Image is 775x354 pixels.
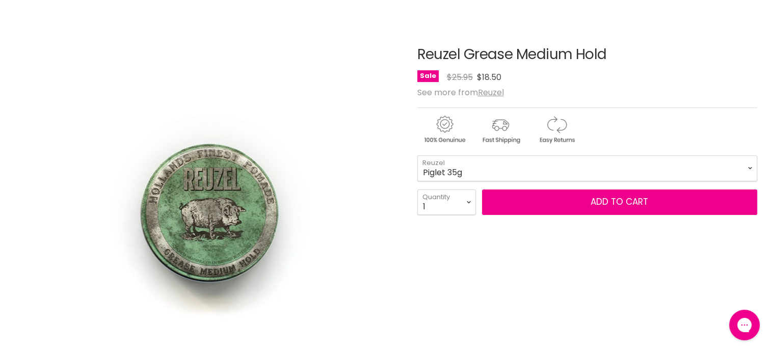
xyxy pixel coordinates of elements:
[473,114,527,145] img: shipping.gif
[447,71,473,83] span: $25.95
[417,189,476,215] select: Quantity
[482,189,757,215] button: Add to cart
[417,114,471,145] img: genuine.gif
[478,87,504,98] a: Reuzel
[529,114,583,145] img: returns.gif
[417,47,757,63] h1: Reuzel Grease Medium Hold
[477,71,501,83] span: $18.50
[417,70,439,82] span: Sale
[591,196,648,208] span: Add to cart
[417,87,504,98] span: See more from
[724,306,765,344] iframe: Gorgias live chat messenger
